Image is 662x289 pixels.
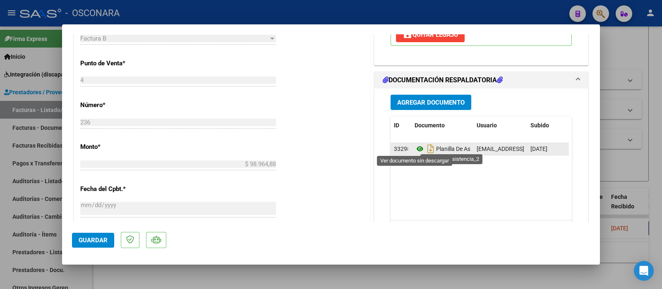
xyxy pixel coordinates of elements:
[394,122,399,129] span: ID
[80,35,106,42] span: Factura B
[80,100,165,110] p: Número
[415,122,445,129] span: Documento
[411,117,473,134] datatable-header-cell: Documento
[80,184,165,194] p: Fecha del Cpbt.
[403,31,458,38] span: Quitar Legajo
[530,146,547,152] span: [DATE]
[425,142,436,155] i: Descargar documento
[383,75,503,85] h1: DOCUMENTACIÓN RESPALDATORIA
[72,233,114,248] button: Guardar
[374,88,588,260] div: DOCUMENTACIÓN RESPALDATORIA
[527,117,568,134] datatable-header-cell: Subido
[634,261,654,281] div: Open Intercom Messenger
[80,142,165,152] p: Monto
[391,117,411,134] datatable-header-cell: ID
[391,220,572,241] div: 1 total
[397,99,465,106] span: Agregar Documento
[415,146,496,152] span: Planilla De Asistencia_2
[374,72,588,88] mat-expansion-panel-header: DOCUMENTACIÓN RESPALDATORIA
[391,95,471,110] button: Agregar Documento
[394,146,410,152] span: 33298
[79,236,108,244] span: Guardar
[403,29,413,39] mat-icon: save
[477,122,497,129] span: Usuario
[530,122,549,129] span: Subido
[80,59,165,68] p: Punto de Venta
[477,146,617,152] span: [EMAIL_ADDRESS][DOMAIN_NAME] - [PERSON_NAME]
[473,117,527,134] datatable-header-cell: Usuario
[396,27,465,42] button: Quitar Legajo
